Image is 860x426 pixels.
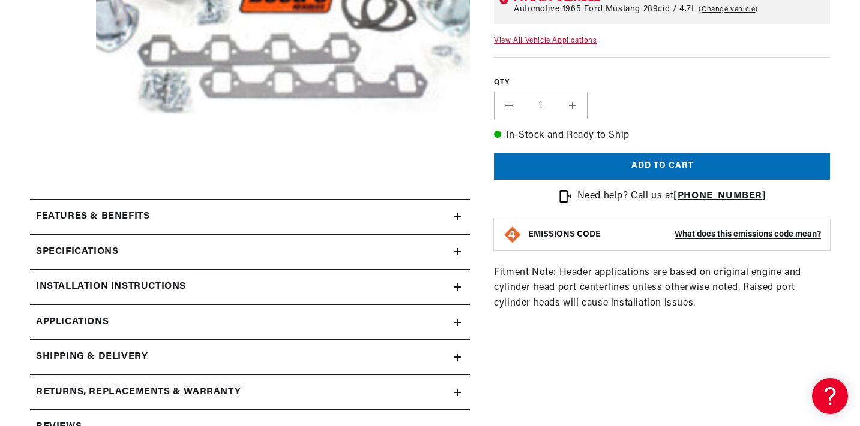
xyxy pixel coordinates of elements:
a: [PHONE_NUMBER] [673,191,766,201]
h2: Features & Benefits [36,209,149,225]
p: Need help? Call us at [577,189,766,204]
h2: Returns, Replacements & Warranty [36,385,241,400]
a: Change vehicle [699,4,758,14]
a: View All Vehicle Applications [494,37,597,44]
strong: EMISSIONS CODE [528,229,601,238]
summary: Shipping & Delivery [30,340,470,374]
h2: Shipping & Delivery [36,349,148,365]
h2: Installation instructions [36,279,186,295]
summary: Features & Benefits [30,200,470,234]
span: Applications [36,315,109,330]
label: QTY [494,78,830,88]
img: Emissions code [503,225,522,244]
h2: Specifications [36,244,118,260]
button: Add to cart [494,153,830,180]
a: Applications [30,305,470,340]
summary: Installation instructions [30,270,470,304]
p: In-Stock and Ready to Ship [494,128,830,144]
summary: Specifications [30,235,470,270]
strong: What does this emissions code mean? [675,229,821,238]
summary: Returns, Replacements & Warranty [30,375,470,410]
button: EMISSIONS CODEWhat does this emissions code mean? [528,229,821,240]
span: Automotive 1965 Ford Mustang 289cid / 4.7L [514,4,696,14]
